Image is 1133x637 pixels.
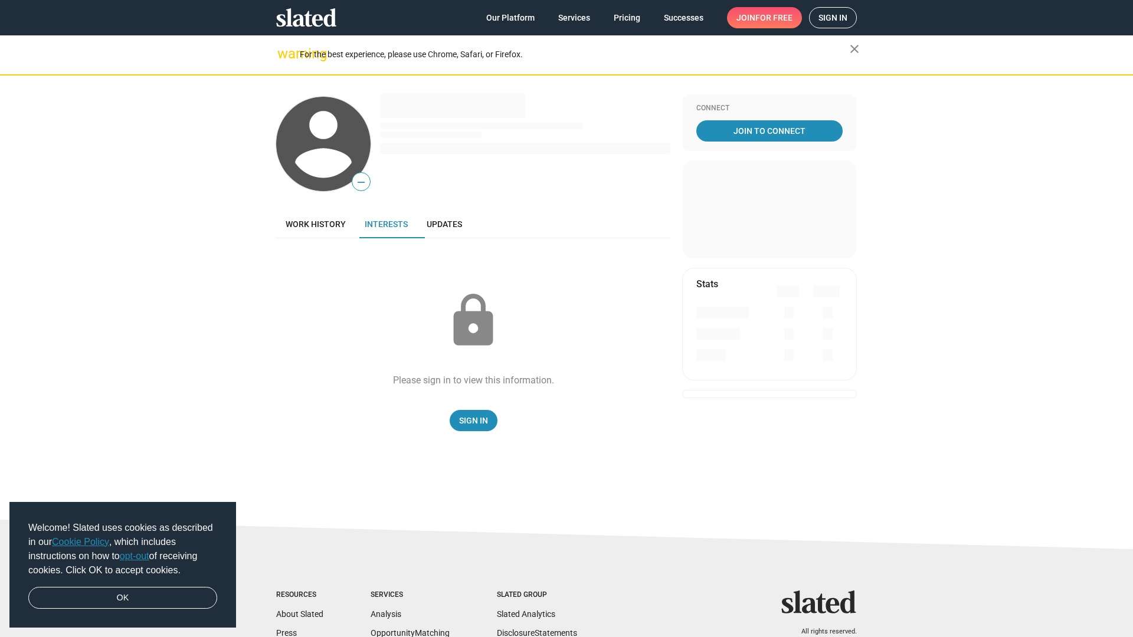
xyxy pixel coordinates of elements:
span: Join [736,7,793,28]
span: Sign In [459,410,488,431]
a: Join To Connect [696,120,843,142]
div: Connect [696,104,843,113]
a: About Slated [276,609,323,619]
span: — [352,175,370,190]
a: Successes [654,7,713,28]
div: Services [371,590,450,600]
a: Sign in [809,7,857,28]
a: opt-out [120,551,149,561]
span: Pricing [614,7,640,28]
span: Successes [664,7,703,28]
a: Sign In [450,410,497,431]
div: Resources [276,590,323,600]
span: Welcome! Slated uses cookies as described in our , which includes instructions on how to of recei... [28,521,217,577]
span: Join To Connect [699,120,840,142]
span: Services [558,7,590,28]
span: Interests [365,219,408,229]
a: Services [549,7,600,28]
a: Analysis [371,609,401,619]
mat-card-title: Stats [696,278,718,290]
div: Slated Group [497,590,577,600]
div: Please sign in to view this information. [393,374,554,386]
span: Work history [286,219,346,229]
span: for free [755,7,793,28]
mat-icon: warning [277,47,292,61]
span: Sign in [818,8,847,28]
a: Interests [355,210,417,238]
a: Slated Analytics [497,609,555,619]
a: Work history [276,210,355,238]
a: Joinfor free [727,7,802,28]
div: For the best experience, please use Chrome, Safari, or Firefox. [300,47,850,63]
mat-icon: lock [444,291,503,350]
a: Cookie Policy [52,537,109,547]
span: Updates [427,219,462,229]
a: Updates [417,210,471,238]
a: Pricing [604,7,650,28]
a: dismiss cookie message [28,587,217,609]
a: Our Platform [477,7,544,28]
div: cookieconsent [9,502,236,628]
span: Our Platform [486,7,535,28]
mat-icon: close [847,42,862,56]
